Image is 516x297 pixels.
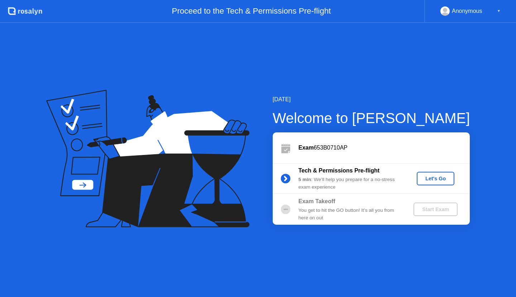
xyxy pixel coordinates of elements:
b: 5 min [298,177,311,182]
b: Tech & Permissions Pre-flight [298,167,379,174]
div: Welcome to [PERSON_NAME] [273,107,470,129]
div: Let's Go [420,176,451,181]
b: Exam Takeoff [298,198,335,204]
div: ▼ [497,6,501,16]
button: Let's Go [417,172,454,185]
div: You get to hit the GO button! It’s all you from here on out [298,207,402,221]
div: 653B0710AP [298,143,470,152]
button: Start Exam [414,203,458,216]
div: [DATE] [273,95,470,104]
b: Exam [298,145,314,151]
div: Start Exam [416,206,455,212]
div: Anonymous [452,6,482,16]
div: : We’ll help you prepare for a no-stress exam experience [298,176,402,191]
